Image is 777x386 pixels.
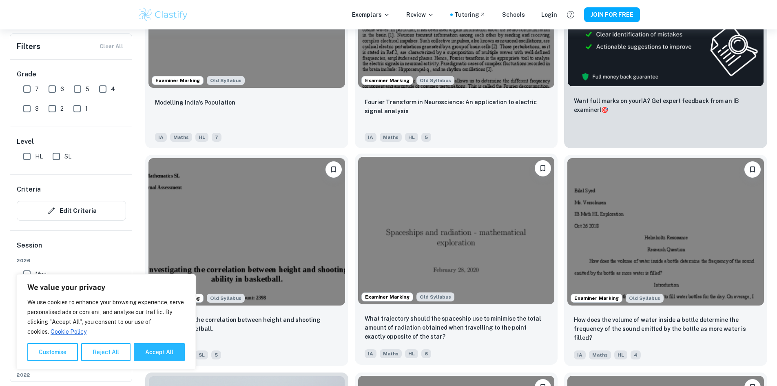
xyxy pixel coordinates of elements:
span: Old Syllabus [416,292,454,301]
img: Maths IA example thumbnail: Investigating the correlation between he [148,158,345,306]
span: HL [35,152,43,161]
span: Examiner Marking [152,77,203,84]
span: Old Syllabus [626,294,664,303]
span: 4 [631,350,641,359]
p: Modelling India’s Population [155,98,235,107]
span: 4 [111,85,115,94]
button: Edit Criteria [17,201,126,221]
span: Maths [589,350,611,359]
span: Old Syllabus [416,76,454,85]
p: We use cookies to enhance your browsing experience, serve personalised ads or content, and analys... [27,297,185,337]
div: Although this IA is written for the old math syllabus (last exam in November 2020), the current I... [626,294,664,303]
h6: Grade [17,69,126,79]
img: Maths IA example thumbnail: What trajectory should the spaceship use [358,157,555,304]
span: 1 [85,104,88,113]
span: 6 [421,349,431,358]
span: Examiner Marking [362,77,413,84]
span: HL [195,133,208,142]
div: We value your privacy [16,274,196,370]
a: Login [541,10,557,19]
h6: Criteria [17,185,41,194]
span: 5 [86,85,89,94]
h6: Filters [17,41,40,52]
span: HL [405,133,418,142]
span: Maths [380,133,402,142]
p: We value your privacy [27,283,185,292]
p: Investigating the correlation between height and shooting ability in basketball. [155,315,339,333]
span: SL [195,350,208,359]
span: 2026 [17,257,126,264]
a: Tutoring [454,10,486,19]
p: What trajectory should the spaceship use to minimise the total amount of radiation obtained when ... [365,314,548,341]
span: 5 [211,350,221,359]
p: Fourier Transform in Neuroscience: An application to electric signal analysis [365,98,548,116]
span: 🎯 [601,107,608,113]
span: IA [155,133,167,142]
button: Customise [27,343,78,361]
a: Examiner MarkingAlthough this IA is written for the old math syllabus (last exam in November 2020... [564,155,767,366]
button: Please log in to bookmark exemplars [744,161,761,178]
button: Please log in to bookmark exemplars [325,161,342,178]
p: How does the volume of water inside a bottle determine the frequency of the sound emitted by the ... [574,315,757,342]
a: Schools [502,10,525,19]
h6: Session [17,241,126,257]
button: Please log in to bookmark exemplars [535,160,551,176]
span: 7 [212,133,221,142]
a: Cookie Policy [50,328,87,335]
button: Accept All [134,343,185,361]
img: Clastify logo [137,7,189,23]
img: Maths IA example thumbnail: How does the volume of water inside a bo [567,158,764,306]
span: IA [365,349,376,358]
h6: Level [17,137,126,147]
span: Old Syllabus [207,294,245,303]
button: Help and Feedback [564,8,578,22]
span: HL [614,350,627,359]
span: 5 [421,133,431,142]
span: Examiner Marking [362,293,413,301]
span: 2 [60,104,64,113]
p: Review [406,10,434,19]
span: Maths [380,349,402,358]
span: Old Syllabus [207,76,245,85]
a: Examiner MarkingAlthough this IA is written for the old math syllabus (last exam in November 2020... [355,155,558,366]
span: Maths [170,133,192,142]
a: Examiner MarkingAlthough this IA is written for the old math syllabus (last exam in November 2020... [145,155,348,366]
span: May [35,270,46,279]
span: IA [574,350,586,359]
button: JOIN FOR FREE [584,7,640,22]
span: 6 [60,85,64,94]
span: HL [405,349,418,358]
div: Although this IA is written for the old math syllabus (last exam in November 2020), the current I... [207,76,245,85]
span: 3 [35,104,39,113]
span: SL [64,152,71,161]
span: 2022 [17,371,126,379]
span: 7 [35,85,39,94]
p: Exemplars [352,10,390,19]
div: Although this IA is written for the old math syllabus (last exam in November 2020), the current I... [207,294,245,303]
span: IA [365,133,376,142]
button: Reject All [81,343,131,361]
div: Although this IA is written for the old math syllabus (last exam in November 2020), the current I... [416,292,454,301]
span: Examiner Marking [571,295,622,302]
p: Want full marks on your IA ? Get expert feedback from an IB examiner! [574,96,757,114]
div: Although this IA is written for the old math syllabus (last exam in November 2020), the current I... [416,76,454,85]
